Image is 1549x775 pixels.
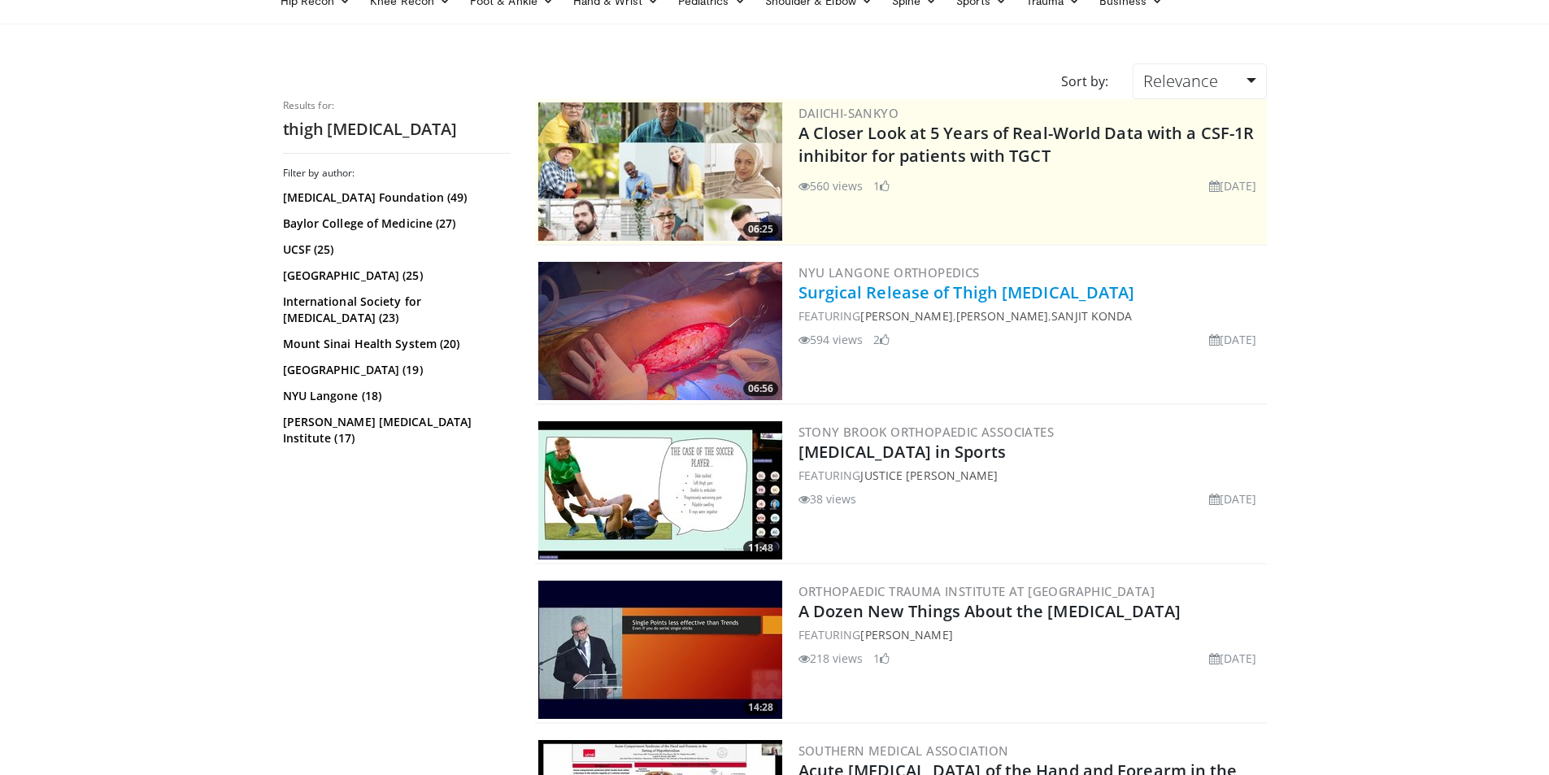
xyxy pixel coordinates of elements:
[283,216,507,232] a: Baylor College of Medicine (27)
[283,99,511,112] p: Results for:
[873,331,890,348] li: 2
[860,308,952,324] a: [PERSON_NAME]
[798,467,1264,484] div: FEATURING
[956,308,1048,324] a: [PERSON_NAME]
[743,541,778,555] span: 11:48
[283,242,507,258] a: UCSF (25)
[1209,177,1257,194] li: [DATE]
[283,189,507,206] a: [MEDICAL_DATA] Foundation (49)
[1133,63,1266,99] a: Relevance
[1049,63,1120,99] div: Sort by:
[1051,308,1132,324] a: Sanjit Konda
[798,105,899,121] a: Daiichi-Sankyo
[873,650,890,667] li: 1
[1209,650,1257,667] li: [DATE]
[798,331,864,348] li: 594 views
[798,264,980,281] a: NYU Langone Orthopedics
[538,581,782,719] a: 14:28
[798,441,1006,463] a: [MEDICAL_DATA] in Sports
[743,222,778,237] span: 06:25
[283,362,507,378] a: [GEOGRAPHIC_DATA] (19)
[283,414,507,446] a: [PERSON_NAME] [MEDICAL_DATA] Institute (17)
[798,626,1264,643] div: FEATURING
[798,307,1264,324] div: FEATURING , ,
[538,581,782,719] img: 6546d963-822d-4768-ac9f-1b52ada8cdda.300x170_q85_crop-smart_upscale.jpg
[283,119,511,140] h2: thigh [MEDICAL_DATA]
[538,421,782,559] a: 11:48
[860,468,998,483] a: Justice [PERSON_NAME]
[860,627,952,642] a: [PERSON_NAME]
[743,381,778,396] span: 06:56
[798,490,857,507] li: 38 views
[538,421,782,559] img: da861f59-dec0-43de-afd3-d8a416eeddeb.300x170_q85_crop-smart_upscale.jpg
[798,424,1055,440] a: Stony Brook Orthopaedic Associates
[283,268,507,284] a: [GEOGRAPHIC_DATA] (25)
[798,742,1009,759] a: Southern Medical Association
[798,281,1135,303] a: Surgical Release of Thigh [MEDICAL_DATA]
[743,700,778,715] span: 14:28
[798,122,1255,167] a: A Closer Look at 5 Years of Real-World Data with a CSF-1R inhibitor for patients with TGCT
[283,336,507,352] a: Mount Sinai Health System (20)
[798,650,864,667] li: 218 views
[283,294,507,326] a: International Society for [MEDICAL_DATA] (23)
[1209,331,1257,348] li: [DATE]
[798,177,864,194] li: 560 views
[538,102,782,241] img: 93c22cae-14d1-47f0-9e4a-a244e824b022.png.300x170_q85_crop-smart_upscale.jpg
[538,262,782,400] a: 06:56
[798,583,1155,599] a: Orthopaedic Trauma Institute at [GEOGRAPHIC_DATA]
[538,102,782,241] a: 06:25
[1209,490,1257,507] li: [DATE]
[538,262,782,400] img: 75c69745-44f5-45e5-92ce-a45bb7f97d78.jpg.300x170_q85_crop-smart_upscale.jpg
[873,177,890,194] li: 1
[283,388,507,404] a: NYU Langone (18)
[798,600,1181,622] a: A Dozen New Things About the [MEDICAL_DATA]
[1143,70,1218,92] span: Relevance
[283,167,511,180] h3: Filter by author:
